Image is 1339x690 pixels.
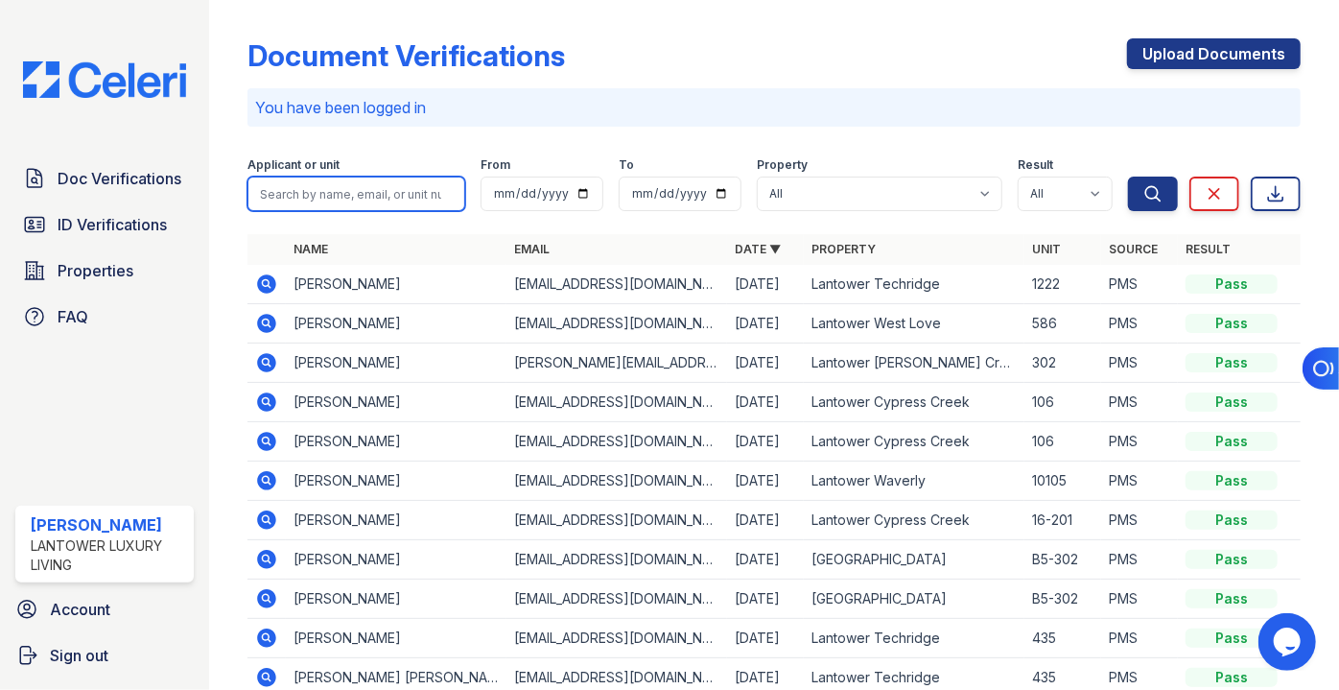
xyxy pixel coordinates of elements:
a: Name [294,242,328,256]
td: Lantower West Love [804,304,1024,344]
div: Pass [1186,471,1278,490]
td: PMS [1101,501,1178,540]
td: Lantower Cypress Creek [804,422,1024,462]
td: [PERSON_NAME] [286,304,506,344]
td: [EMAIL_ADDRESS][DOMAIN_NAME] [506,383,727,422]
td: PMS [1101,344,1178,383]
td: [PERSON_NAME] [286,462,506,501]
div: Pass [1186,511,1278,530]
td: Lantower Techridge [804,619,1024,658]
td: [EMAIL_ADDRESS][DOMAIN_NAME] [506,619,727,658]
a: Unit [1032,242,1061,256]
div: Pass [1186,432,1278,451]
td: [DATE] [727,422,804,462]
label: To [619,157,634,173]
td: [DATE] [727,265,804,304]
td: [DATE] [727,344,804,383]
td: [GEOGRAPHIC_DATA] [804,540,1024,580]
label: Property [757,157,808,173]
td: 586 [1024,304,1101,344]
iframe: chat widget [1258,613,1320,671]
td: [PERSON_NAME] [286,265,506,304]
td: PMS [1101,619,1178,658]
td: [DATE] [727,462,804,501]
td: PMS [1101,462,1178,501]
td: [DATE] [727,540,804,580]
td: Lantower Cypress Creek [804,501,1024,540]
span: FAQ [58,305,88,328]
a: ID Verifications [15,205,194,244]
p: You have been logged in [255,96,1293,119]
td: PMS [1101,580,1178,619]
td: Lantower Cypress Creek [804,383,1024,422]
td: PMS [1101,422,1178,462]
div: Pass [1186,314,1278,333]
td: B5-302 [1024,540,1101,580]
div: Pass [1186,393,1278,412]
a: Date ▼ [735,242,781,256]
a: Result [1186,242,1231,256]
img: CE_Logo_Blue-a8612792a0a2168367f1c8372b55b34899dd931a85d93a1a3d3e32e68fde9ad4.png [8,61,201,98]
div: Pass [1186,353,1278,372]
td: 106 [1024,422,1101,462]
td: Lantower Waverly [804,462,1024,501]
a: Account [8,590,201,629]
span: Doc Verifications [58,167,181,190]
td: PMS [1101,383,1178,422]
input: Search by name, email, or unit number [247,177,465,211]
td: [PERSON_NAME] [286,383,506,422]
td: PMS [1101,304,1178,344]
td: [DATE] [727,383,804,422]
td: Lantower Techridge [804,265,1024,304]
td: [EMAIL_ADDRESS][DOMAIN_NAME] [506,422,727,462]
td: [DATE] [727,580,804,619]
a: FAQ [15,297,194,336]
td: [EMAIL_ADDRESS][DOMAIN_NAME] [506,265,727,304]
td: PMS [1101,540,1178,580]
span: Account [50,598,110,621]
td: 16-201 [1024,501,1101,540]
a: Properties [15,251,194,290]
td: [DATE] [727,619,804,658]
td: [EMAIL_ADDRESS][DOMAIN_NAME] [506,540,727,580]
div: Lantower Luxury Living [31,536,186,575]
td: [EMAIL_ADDRESS][DOMAIN_NAME] [506,580,727,619]
div: Pass [1186,550,1278,569]
td: [EMAIL_ADDRESS][DOMAIN_NAME] [506,304,727,344]
td: 302 [1024,344,1101,383]
td: 435 [1024,619,1101,658]
div: Pass [1186,629,1278,648]
a: Doc Verifications [15,159,194,198]
td: B5-302 [1024,580,1101,619]
div: Pass [1186,274,1278,294]
td: [PERSON_NAME][EMAIL_ADDRESS][PERSON_NAME][DOMAIN_NAME] [506,344,727,383]
div: Pass [1186,589,1278,608]
td: [PERSON_NAME] [286,344,506,383]
td: [EMAIL_ADDRESS][DOMAIN_NAME] [506,501,727,540]
a: Property [811,242,876,256]
td: 1222 [1024,265,1101,304]
td: [PERSON_NAME] [286,619,506,658]
td: 10105 [1024,462,1101,501]
td: [PERSON_NAME] [286,580,506,619]
a: Email [514,242,550,256]
td: PMS [1101,265,1178,304]
td: 106 [1024,383,1101,422]
td: Lantower [PERSON_NAME] Crossroads [804,344,1024,383]
label: From [481,157,510,173]
div: Pass [1186,668,1278,687]
span: Properties [58,259,133,282]
td: [DATE] [727,501,804,540]
div: Document Verifications [247,38,565,73]
td: [EMAIL_ADDRESS][DOMAIN_NAME] [506,462,727,501]
div: [PERSON_NAME] [31,513,186,536]
td: [PERSON_NAME] [286,422,506,462]
label: Applicant or unit [247,157,340,173]
a: Sign out [8,636,201,675]
label: Result [1018,157,1053,173]
td: [DATE] [727,304,804,344]
td: [PERSON_NAME] [286,540,506,580]
span: ID Verifications [58,213,167,236]
td: [PERSON_NAME] [286,501,506,540]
